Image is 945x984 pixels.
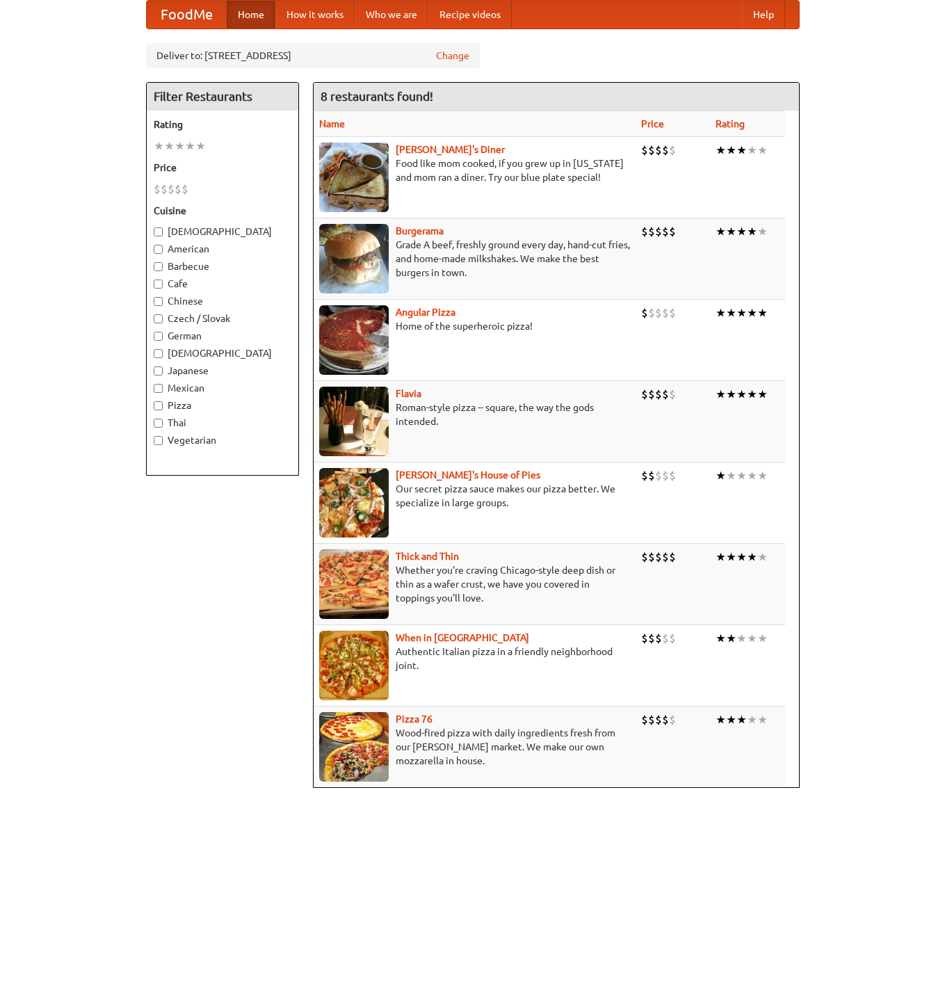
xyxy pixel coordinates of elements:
[747,468,757,483] li: ★
[641,712,648,727] li: $
[726,224,736,239] li: ★
[147,1,227,29] a: FoodMe
[726,387,736,402] li: ★
[154,182,161,197] li: $
[662,631,669,646] li: $
[757,712,768,727] li: ★
[319,549,389,619] img: thick.jpg
[655,631,662,646] li: $
[436,49,469,63] a: Change
[655,549,662,565] li: $
[154,329,291,343] label: German
[736,631,747,646] li: ★
[154,294,291,308] label: Chinese
[319,712,389,782] img: pizza76.jpg
[154,262,163,271] input: Barbecue
[648,387,655,402] li: $
[757,305,768,321] li: ★
[736,305,747,321] li: ★
[154,349,163,358] input: [DEMOGRAPHIC_DATA]
[747,631,757,646] li: ★
[662,224,669,239] li: $
[396,388,421,399] a: Flavia
[669,224,676,239] li: $
[195,138,206,154] li: ★
[319,401,631,428] p: Roman-style pizza -- square, the way the gods intended.
[355,1,428,29] a: Who we are
[321,90,433,103] ng-pluralize: 8 restaurants found!
[662,143,669,158] li: $
[319,387,389,456] img: flavia.jpg
[154,381,291,395] label: Mexican
[736,224,747,239] li: ★
[716,387,726,402] li: ★
[655,143,662,158] li: $
[648,712,655,727] li: $
[655,387,662,402] li: $
[662,712,669,727] li: $
[319,156,631,184] p: Food like mom cooked, if you grew up in [US_STATE] and mom ran a diner. Try our blue plate special!
[319,563,631,605] p: Whether you're craving Chicago-style deep dish or thin as a wafer crust, we have you covered in t...
[716,468,726,483] li: ★
[154,416,291,430] label: Thai
[154,138,164,154] li: ★
[396,469,540,481] b: [PERSON_NAME]'s House of Pies
[154,332,163,341] input: German
[716,305,726,321] li: ★
[396,551,459,562] a: Thick and Thin
[716,549,726,565] li: ★
[175,138,185,154] li: ★
[726,305,736,321] li: ★
[669,143,676,158] li: $
[275,1,355,29] a: How it works
[161,182,168,197] li: $
[146,43,480,68] div: Deliver to: [STREET_ADDRESS]
[185,138,195,154] li: ★
[154,364,291,378] label: Japanese
[147,83,298,111] h4: Filter Restaurants
[319,319,631,333] p: Home of the superheroic pizza!
[396,632,529,643] b: When in [GEOGRAPHIC_DATA]
[168,182,175,197] li: $
[736,387,747,402] li: ★
[154,366,163,376] input: Japanese
[154,204,291,218] h5: Cuisine
[669,387,676,402] li: $
[641,224,648,239] li: $
[641,143,648,158] li: $
[747,387,757,402] li: ★
[428,1,512,29] a: Recipe videos
[747,305,757,321] li: ★
[669,712,676,727] li: $
[396,225,444,236] a: Burgerama
[742,1,785,29] a: Help
[716,631,726,646] li: ★
[319,224,389,293] img: burgerama.jpg
[319,143,389,212] img: sallys.jpg
[655,224,662,239] li: $
[641,549,648,565] li: $
[662,468,669,483] li: $
[154,259,291,273] label: Barbecue
[716,118,745,129] a: Rating
[154,314,163,323] input: Czech / Slovak
[154,225,291,239] label: [DEMOGRAPHIC_DATA]
[154,277,291,291] label: Cafe
[641,468,648,483] li: $
[154,433,291,447] label: Vegetarian
[648,631,655,646] li: $
[726,549,736,565] li: ★
[662,387,669,402] li: $
[154,346,291,360] label: [DEMOGRAPHIC_DATA]
[726,712,736,727] li: ★
[736,468,747,483] li: ★
[154,297,163,306] input: Chinese
[747,712,757,727] li: ★
[396,713,433,725] a: Pizza 76
[648,143,655,158] li: $
[319,305,389,375] img: angular.jpg
[648,305,655,321] li: $
[154,436,163,445] input: Vegetarian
